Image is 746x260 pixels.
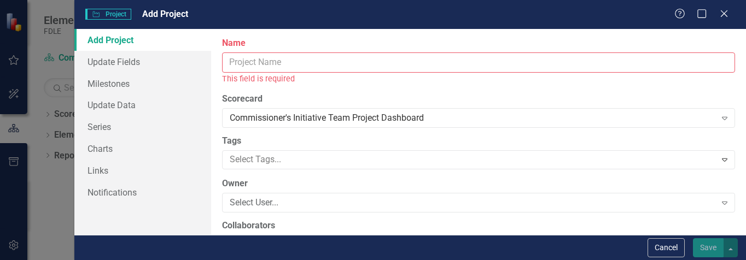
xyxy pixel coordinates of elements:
input: Project Name [222,52,735,73]
label: Scorecard [222,93,735,105]
a: Milestones [74,73,211,94]
label: Owner [222,178,735,190]
label: Collaborators [222,220,735,232]
a: Update Fields [74,51,211,73]
label: Name [222,37,735,50]
a: Update Data [74,94,211,116]
a: Notifications [74,181,211,203]
a: Charts [74,138,211,159]
div: This field is required [222,73,735,85]
a: Add Project [74,29,211,51]
div: Commissioner's Initiative Team Project Dashboard [230,112,715,125]
a: Series [74,116,211,138]
label: Tags [222,135,735,147]
span: Add Project [142,9,188,19]
button: Save [693,238,724,257]
a: Links [74,159,211,181]
button: Cancel [648,238,685,257]
span: Project [85,9,131,20]
div: Select User... [230,196,715,209]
